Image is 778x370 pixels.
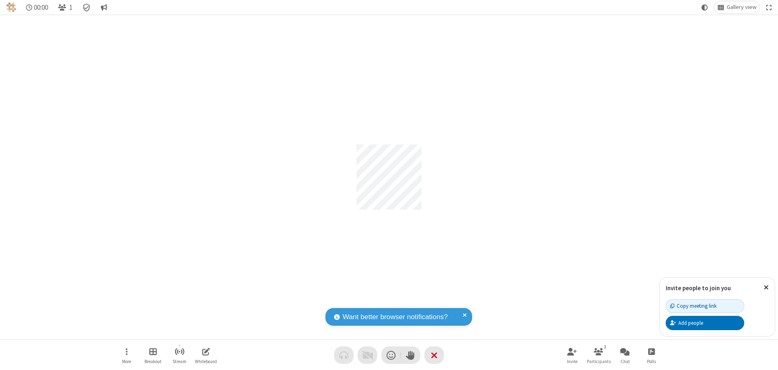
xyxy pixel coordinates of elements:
[23,1,52,13] div: Timer
[621,359,630,364] span: Chat
[424,346,444,364] button: End or leave meeting
[69,4,72,11] span: 1
[334,346,354,364] button: Audio problem - check your Internet connection or call by phone
[613,344,637,367] button: Open chat
[381,346,401,364] button: Send a reaction
[714,1,760,13] button: Change layout
[666,284,731,292] label: Invite people to join you
[587,359,611,364] span: Participants
[666,316,744,330] button: Add people
[7,2,16,12] img: QA Selenium DO NOT DELETE OR CHANGE
[343,312,448,322] span: Want better browser notifications?
[639,344,664,367] button: Open poll
[567,359,577,364] span: Invite
[670,302,717,310] div: Copy meeting link
[586,344,611,367] button: Open participant list
[763,1,775,13] button: Fullscreen
[167,344,192,367] button: Start streaming
[727,4,756,11] span: Gallery view
[194,344,218,367] button: Open shared whiteboard
[173,359,186,364] span: Stream
[401,346,420,364] button: Raise hand
[195,359,217,364] span: Whiteboard
[141,344,165,367] button: Manage Breakout Rooms
[97,1,110,13] button: Conversation
[602,343,609,350] div: 1
[144,359,162,364] span: Breakout
[647,359,656,364] span: Polls
[698,1,711,13] button: Using system theme
[358,346,377,364] button: Video
[114,344,139,367] button: Open menu
[560,344,584,367] button: Invite participants (Alt+I)
[758,278,775,298] button: Close popover
[34,4,48,11] span: 00:00
[79,1,94,13] div: Meeting details Encryption enabled
[55,1,76,13] button: Open participant list
[122,359,131,364] span: More
[666,299,744,313] button: Copy meeting link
